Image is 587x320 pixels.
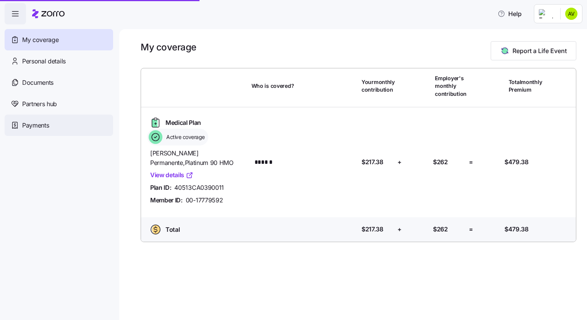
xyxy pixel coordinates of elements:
span: My coverage [22,35,58,45]
span: Your monthly contribution [362,78,395,94]
span: Plan ID: [150,183,171,192]
span: $479.38 [504,225,529,234]
span: + [397,225,402,234]
span: + [397,157,402,167]
span: Medical Plan [165,118,201,128]
span: = [469,225,473,234]
a: Personal details [5,50,113,72]
span: Payments [22,121,49,130]
a: Documents [5,72,113,93]
span: Partners hub [22,99,57,109]
span: $479.38 [504,157,529,167]
span: Help [498,9,522,18]
span: 00-17779592 [186,196,223,205]
a: Partners hub [5,93,113,115]
span: $262 [433,157,448,167]
span: = [469,157,473,167]
span: Total monthly Premium [509,78,542,94]
span: Report a Life Event [512,46,567,55]
span: Employer's monthly contribution [435,74,467,98]
span: $262 [433,225,448,234]
span: Member ID: [150,196,183,205]
h1: My coverage [141,41,196,53]
span: [PERSON_NAME] Permanente , Platinum 90 HMO [150,149,245,168]
span: Who is covered? [251,82,294,90]
img: Employer logo [539,9,554,18]
span: 40513CA0390011 [174,183,224,192]
a: My coverage [5,29,113,50]
button: Help [491,6,528,21]
span: $217.38 [362,225,383,234]
a: Payments [5,115,113,136]
button: Report a Life Event [491,41,576,60]
span: $217.38 [362,157,383,167]
span: Personal details [22,57,66,66]
span: Total [165,225,180,234]
a: View details [150,170,193,180]
img: 0fd16d30ab4dbb37fc54940a1b4d2b32 [565,8,577,20]
span: Active coverage [164,133,205,141]
span: Documents [22,78,54,87]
